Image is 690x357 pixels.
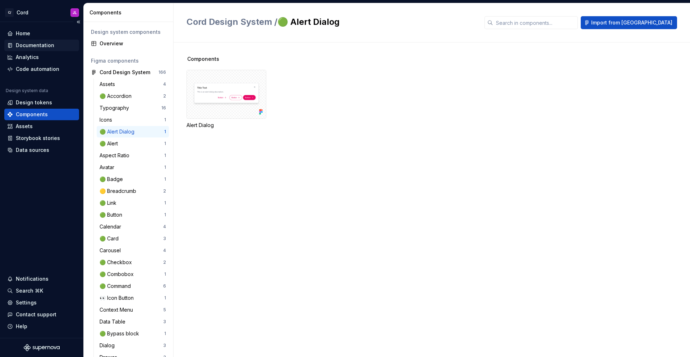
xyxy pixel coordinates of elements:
div: 1 [164,141,166,146]
div: 2 [163,259,166,265]
div: 3 [163,236,166,241]
div: Design system components [91,28,166,36]
div: 1 [164,271,166,277]
div: Icons [100,116,115,123]
div: 166 [158,69,166,75]
a: Calendar4 [97,221,169,232]
a: 👀 Icon Button1 [97,292,169,304]
div: C/ [5,8,14,17]
div: 6 [163,283,166,289]
div: Carousel [100,247,124,254]
span: Cord Design System / [187,17,277,27]
button: Import from [GEOGRAPHIC_DATA] [581,16,677,29]
a: 🟢 Checkbox2 [97,257,169,268]
div: Assets [100,81,118,88]
a: Storybook stories [4,132,79,144]
a: Aspect Ratio1 [97,150,169,161]
div: 16 [161,105,166,111]
div: Analytics [16,54,39,61]
div: Figma components [91,57,166,64]
div: Dialog [100,342,118,349]
a: 🟢 Alert1 [97,138,169,149]
div: Storybook stories [16,135,60,142]
a: Context Menu5 [97,304,169,316]
div: Overview [100,40,166,47]
a: Components [4,109,79,120]
button: Help [4,321,79,332]
div: 1 [164,176,166,182]
div: Cord [17,9,28,16]
span: Components [187,55,219,63]
div: 👀 Icon Button [100,294,137,302]
div: 🟢 Bypass block [100,330,142,337]
h2: 🟢 Alert Dialog [187,16,476,28]
div: Design tokens [16,99,52,106]
div: 2 [163,188,166,194]
div: Cord Design System [100,69,150,76]
div: Data Table [100,318,128,325]
div: Code automation [16,65,59,73]
div: JL [73,10,77,15]
div: Calendar [100,223,124,230]
a: 🟢 Button1 [97,209,169,221]
svg: Supernova Logo [24,344,60,351]
div: Search ⌘K [16,287,43,294]
div: 1 [164,212,166,218]
button: Collapse sidebar [73,17,83,27]
a: 🟢 Link1 [97,197,169,209]
a: Settings [4,297,79,308]
div: 1 [164,200,166,206]
div: Settings [16,299,37,306]
a: Data sources [4,144,79,156]
a: Typography16 [97,102,169,114]
a: Analytics [4,51,79,63]
div: Data sources [16,146,49,154]
a: 🟢 Badge1 [97,173,169,185]
a: Code automation [4,63,79,75]
div: 🟢 Command [100,283,134,290]
div: 🟢 Card [100,235,121,242]
a: Dialog3 [97,340,169,351]
a: Data Table3 [97,316,169,327]
div: 🟢 Accordion [100,92,134,100]
div: 🟢 Button [100,211,125,218]
div: 🟢 Alert Dialog [100,128,137,135]
a: 🟢 Alert Dialog1 [97,126,169,137]
a: 🟢 Card3 [97,233,169,244]
input: Search in components... [493,16,578,29]
div: 1 [164,129,166,135]
div: 1 [164,295,166,301]
a: Assets4 [97,78,169,90]
div: Components [89,9,170,16]
div: 🟢 Badge [100,176,126,183]
button: C/CordJL [1,5,82,20]
div: 1 [164,117,166,123]
div: 🟢 Alert [100,140,121,147]
div: 4 [163,224,166,230]
a: Carousel4 [97,245,169,256]
div: 2 [163,93,166,99]
button: Contact support [4,309,79,320]
div: 4 [163,248,166,253]
a: 🟢 Accordion2 [97,90,169,102]
a: Home [4,28,79,39]
span: Import from [GEOGRAPHIC_DATA] [591,19,672,26]
div: 1 [164,153,166,158]
div: 3 [163,319,166,325]
a: Overview [88,38,169,49]
div: Typography [100,104,132,112]
div: 1 [164,164,166,170]
div: 1 [164,331,166,336]
div: Documentation [16,42,54,49]
div: Assets [16,123,33,130]
button: Search ⌘K [4,285,79,297]
div: 4 [163,81,166,87]
div: Home [16,30,30,37]
div: Notifications [16,275,49,283]
div: Aspect Ratio [100,152,132,159]
a: Avatar1 [97,162,169,173]
div: Contact support [16,311,56,318]
a: Cord Design System166 [88,67,169,78]
a: Design tokens [4,97,79,108]
div: Avatar [100,164,117,171]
